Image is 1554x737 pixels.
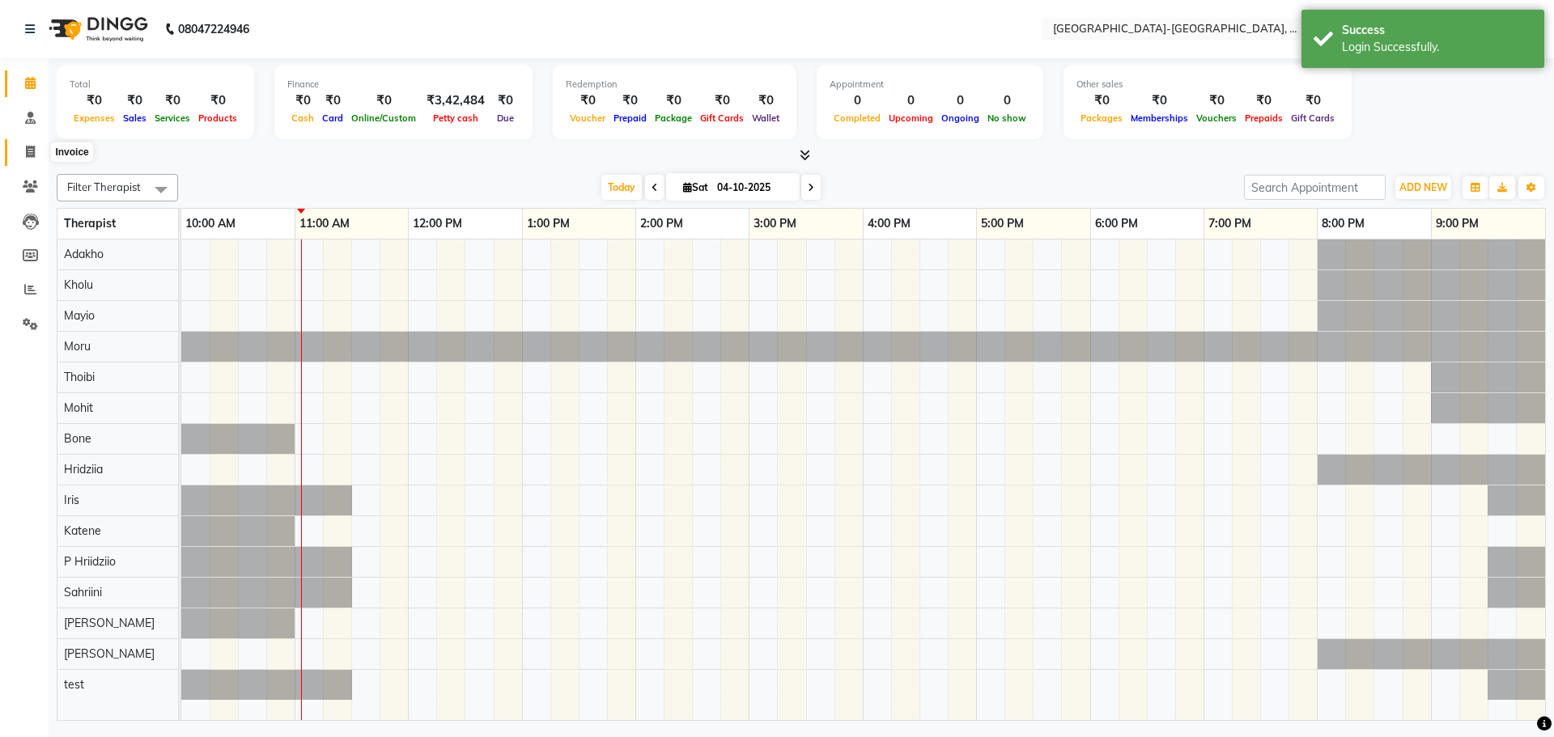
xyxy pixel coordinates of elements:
a: 7:00 PM [1204,212,1255,235]
span: Completed [830,112,885,124]
div: 0 [983,91,1030,110]
div: ₹0 [609,91,651,110]
div: ₹3,42,484 [420,91,491,110]
span: Due [493,112,518,124]
div: ₹0 [318,91,347,110]
span: Card [318,112,347,124]
a: 2:00 PM [636,212,687,235]
div: Invoice [51,142,92,162]
span: Packages [1076,112,1127,124]
div: 0 [885,91,937,110]
span: No show [983,112,1030,124]
span: Thoibi [64,370,95,384]
span: Sat [679,181,712,193]
div: Total [70,78,241,91]
a: 1:00 PM [523,212,574,235]
div: ₹0 [1127,91,1192,110]
span: Katene [64,523,101,538]
a: 5:00 PM [977,212,1028,235]
b: 08047224946 [178,6,249,52]
span: Voucher [566,112,609,124]
div: ₹0 [194,91,241,110]
span: Prepaid [609,112,651,124]
span: Cash [287,112,318,124]
span: Therapist [64,216,116,231]
div: Finance [287,78,520,91]
span: P Hriidziio [64,554,116,569]
img: logo [41,6,152,52]
span: Gift Cards [1287,112,1339,124]
span: Memberships [1127,112,1192,124]
div: ₹0 [748,91,783,110]
div: 0 [937,91,983,110]
div: ₹0 [1076,91,1127,110]
span: Package [651,112,696,124]
span: Prepaids [1241,112,1287,124]
span: Kholu [64,277,93,292]
div: ₹0 [651,91,696,110]
span: Products [194,112,241,124]
input: Search Appointment [1244,175,1386,200]
div: Other sales [1076,78,1339,91]
div: ₹0 [696,91,748,110]
div: ₹0 [347,91,420,110]
span: Moru [64,339,91,354]
span: Sahriini [64,585,102,599]
a: 6:00 PM [1091,212,1142,235]
span: Hridziia [64,462,103,477]
span: Expenses [70,112,119,124]
div: Appointment [830,78,1030,91]
span: Adakho [64,247,104,261]
div: Login Successfully. [1342,39,1532,56]
a: 9:00 PM [1432,212,1483,235]
div: ₹0 [287,91,318,110]
span: Iris [64,493,79,507]
span: test [64,677,84,692]
span: Gift Cards [696,112,748,124]
span: Bone [64,431,91,446]
span: Sales [119,112,151,124]
span: Upcoming [885,112,937,124]
input: 2025-10-04 [712,176,793,200]
div: ₹0 [151,91,194,110]
span: Vouchers [1192,112,1241,124]
span: Filter Therapist [67,180,141,193]
div: Redemption [566,78,783,91]
div: ₹0 [1192,91,1241,110]
span: Today [601,175,642,200]
span: Services [151,112,194,124]
span: Online/Custom [347,112,420,124]
div: ₹0 [70,91,119,110]
a: 11:00 AM [295,212,354,235]
a: 4:00 PM [864,212,915,235]
div: 0 [830,91,885,110]
a: 12:00 PM [409,212,466,235]
span: Mohit [64,400,93,415]
span: ADD NEW [1399,181,1447,193]
div: ₹0 [491,91,520,110]
div: ₹0 [119,91,151,110]
span: Ongoing [937,112,983,124]
span: Wallet [748,112,783,124]
button: ADD NEW [1395,176,1451,199]
div: Success [1342,22,1532,39]
span: Mayio [64,308,95,323]
span: [PERSON_NAME] [64,616,155,630]
div: ₹0 [566,91,609,110]
span: [PERSON_NAME] [64,646,155,661]
a: 3:00 PM [749,212,800,235]
a: 8:00 PM [1318,212,1369,235]
a: 10:00 AM [181,212,240,235]
div: ₹0 [1241,91,1287,110]
span: Petty cash [429,112,482,124]
div: ₹0 [1287,91,1339,110]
